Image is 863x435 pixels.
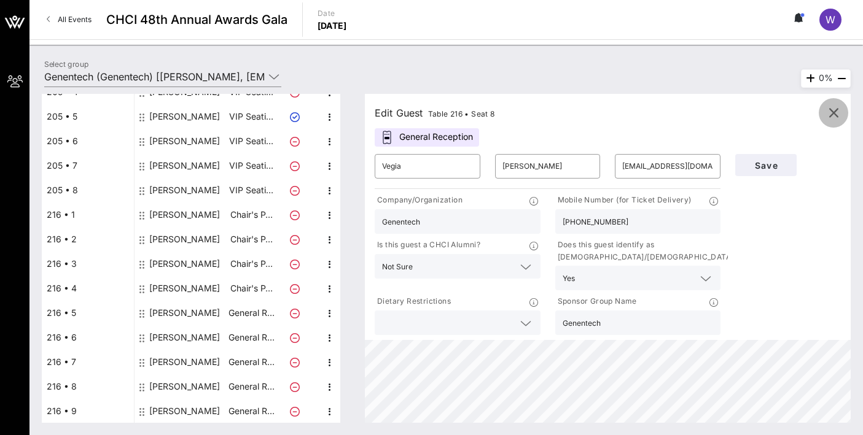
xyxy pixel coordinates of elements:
label: Select group [44,60,88,69]
p: Chair's P… [227,252,276,276]
span: Table 216 • Seat 8 [428,109,495,118]
p: Dietary Restrictions [375,295,451,308]
div: 216 • 4 [42,276,134,301]
p: Chair's P… [227,227,276,252]
span: All Events [58,15,92,24]
p: General R… [227,399,276,423]
div: Edit Guest [375,104,495,121]
div: 216 • 7 [42,350,134,374]
div: Fabian Sandoval [149,129,220,153]
span: W [826,13,835,26]
p: Company/Organization [375,194,463,207]
button: Save [735,154,797,176]
p: [DATE] [318,20,347,32]
div: Whitney Ellis [149,301,220,325]
div: 216 • 1 [42,202,134,227]
div: W [819,9,842,31]
p: Sponsor Group Name [555,295,637,308]
span: Save [745,160,787,171]
div: 216 • 3 [42,252,134,276]
div: 216 • 9 [42,399,134,423]
div: Yes [555,266,721,290]
div: Yes [563,274,575,283]
div: Oscar Martinez-Fain [149,325,220,350]
p: General R… [227,350,276,374]
span: CHCI 48th Annual Awards Gala [106,10,287,29]
p: General R… [227,325,276,350]
p: General R… [227,301,276,325]
div: 205 • 6 [42,129,134,153]
div: Not Sure [375,254,541,279]
p: Chair's P… [227,276,276,301]
div: 216 • 5 [42,301,134,325]
p: General R… [227,374,276,399]
div: 216 • 2 [42,227,134,252]
div: Audrey Escobedo [149,153,220,178]
p: VIP Seati… [227,104,276,129]
p: Chair's P… [227,202,276,227]
div: Sandra Pizarro-Carrillo [149,104,220,129]
input: First Name* [382,156,473,176]
p: VIP Seati… [227,153,276,178]
div: Not Sure [382,263,413,271]
input: Email* [622,156,713,176]
p: VIP Seati… [227,129,276,153]
div: Jayson Johnson [149,350,220,374]
div: 205 • 8 [42,178,134,202]
input: Last Name* [502,156,593,176]
a: All Events [39,10,99,29]
div: 216 • 8 [42,374,134,399]
div: Rocio Diaz [149,276,220,301]
div: 205 • 7 [42,153,134,178]
div: Vegia Jackson [149,374,220,399]
div: Kim Nettles [149,399,220,423]
div: 205 • 5 [42,104,134,129]
div: Joaquin Castaneda [149,252,220,276]
p: Is this guest a CHCI Alumni? [375,239,480,252]
p: Does this guest identify as [DEMOGRAPHIC_DATA]/[DEMOGRAPHIC_DATA]? [555,239,738,263]
div: 0% [801,69,851,88]
div: Veronica Sandoval [149,178,220,202]
div: Laura Mondragon-Drumright [149,227,220,252]
p: Date [318,7,347,20]
div: 216 • 6 [42,325,134,350]
div: Evelyn Hernandez [149,202,220,227]
div: General Reception [375,128,479,147]
p: VIP Seati… [227,178,276,202]
p: Mobile Number (for Ticket Delivery) [555,194,692,207]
